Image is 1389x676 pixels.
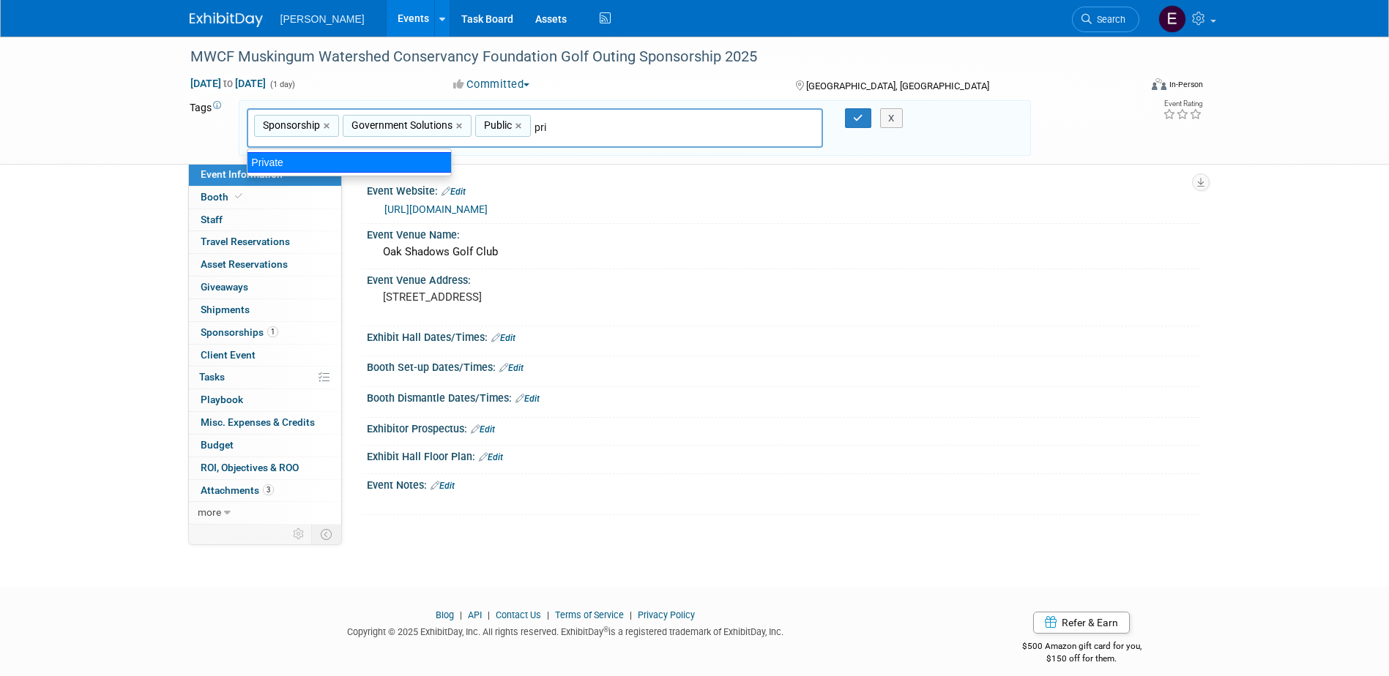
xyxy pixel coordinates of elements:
span: Budget [201,439,234,451]
div: Private [247,152,452,173]
a: Edit [471,424,495,435]
sup: ® [603,626,608,634]
button: Committed [448,77,535,92]
div: $500 Amazon gift card for you, [964,631,1200,664]
span: Staff [201,214,223,225]
a: Tasks [189,367,341,388]
span: (1 day) [269,80,295,89]
a: Edit [442,187,466,197]
span: | [484,609,494,620]
div: Booth Set-up Dates/Times: [367,356,1200,375]
span: | [626,609,636,620]
span: 1 [267,326,278,337]
span: Playbook [201,394,243,405]
a: Edit [499,363,524,373]
a: Budget [189,435,341,457]
a: Travel Reservations [189,231,341,253]
a: Search [1072,7,1139,32]
a: Sponsorships1 [189,322,341,344]
a: API [468,609,482,620]
img: Emy Volk [1158,5,1186,33]
span: Travel Reservations [201,236,290,247]
a: more [189,502,341,524]
div: Event Venue Address: [367,269,1200,288]
div: Event Notes: [367,474,1200,493]
a: Misc. Expenses & Credits [189,412,341,434]
a: Shipments [189,299,341,321]
span: Tasks [199,371,225,383]
td: Toggle Event Tabs [311,525,341,544]
a: Client Event [189,345,341,367]
span: Sponsorship [260,118,320,132]
span: 3 [263,484,274,495]
div: Event Website: [367,180,1200,199]
span: Sponsorships [201,326,278,338]
div: Exhibitor Prospectus: [367,418,1200,437]
span: to [221,78,235,89]
img: ExhibitDay [190,12,263,27]
input: Type tag and hit enter [535,120,740,135]
span: more [198,506,221,518]
span: | [543,609,553,620]
img: Format-Inperson.png [1152,78,1166,90]
a: Asset Reservations [189,254,341,276]
a: [URL][DOMAIN_NAME] [384,203,488,215]
a: × [515,118,525,135]
div: Event Rating [1163,100,1202,108]
span: Booth [201,191,245,203]
span: Asset Reservations [201,258,288,270]
a: Contact Us [496,609,541,620]
a: Refer & Earn [1033,612,1130,634]
span: [DATE] [DATE] [190,77,267,90]
a: Blog [436,609,454,620]
a: Privacy Policy [638,609,695,620]
div: Oak Shadows Golf Club [378,241,1189,263]
span: [PERSON_NAME] [280,13,365,25]
span: Client Event [201,349,256,361]
pre: [STREET_ADDRESS] [383,290,698,304]
a: Edit [431,481,455,491]
a: Attachments3 [189,480,341,502]
span: Public [481,118,512,132]
div: Copyright © 2025 ExhibitDay, Inc. All rights reserved. ExhibitDay is a registered trademark of Ex... [190,622,942,639]
div: MWCF Muskingum Watershed Conservancy Foundation Golf Outing Sponsorship 2025 [185,44,1117,70]
a: Edit [491,333,515,343]
a: Edit [479,452,503,462]
a: Edit [515,394,540,404]
span: | [456,609,466,620]
i: Booth reservation complete [235,192,242,200]
a: Terms of Service [555,609,624,620]
span: Giveaways [201,281,248,293]
div: Exhibit Hall Dates/Times: [367,326,1200,345]
div: $150 off for them. [964,653,1200,665]
a: Giveaways [189,277,341,298]
td: Tags [190,100,226,157]
a: × [456,118,466,135]
a: Staff [189,209,341,231]
span: Event Information [201,168,283,180]
button: X [880,108,903,129]
a: ROI, Objectives & ROO [189,457,341,479]
span: Government Solutions [349,118,453,132]
span: ROI, Objectives & ROO [201,462,299,473]
div: Event Format [1053,76,1204,98]
a: Booth [189,187,341,209]
a: × [324,118,333,135]
span: Attachments [201,484,274,496]
a: Event Information [189,164,341,186]
div: Booth Dismantle Dates/Times: [367,387,1200,406]
div: Exhibit Hall Floor Plan: [367,446,1200,465]
span: Search [1092,14,1125,25]
td: Personalize Event Tab Strip [286,525,312,544]
span: Shipments [201,304,250,315]
span: [GEOGRAPHIC_DATA], [GEOGRAPHIC_DATA] [806,80,989,91]
div: Event Venue Name: [367,224,1200,242]
span: Misc. Expenses & Credits [201,416,315,428]
a: Playbook [189,389,341,411]
div: In-Person [1169,79,1203,90]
